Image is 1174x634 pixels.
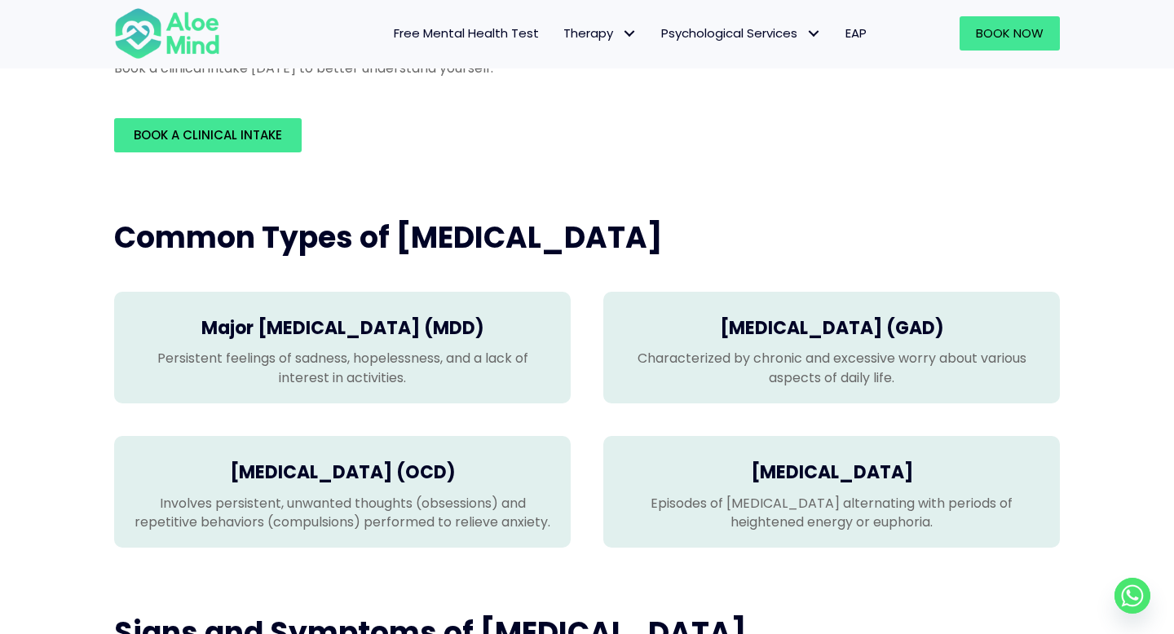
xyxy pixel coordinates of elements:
span: Common Types of [MEDICAL_DATA] [114,217,663,258]
a: Book a Clinical Intake [114,118,302,152]
a: Whatsapp [1114,578,1150,614]
a: EAP [833,16,879,51]
p: Involves persistent, unwanted thoughts (obsessions) and repetitive behaviors (compulsions) perfor... [130,494,554,531]
span: Book a Clinical Intake [134,126,282,143]
h4: [MEDICAL_DATA] [620,460,1044,486]
a: Psychological ServicesPsychological Services: submenu [649,16,833,51]
span: EAP [845,24,867,42]
img: Aloe mind Logo [114,7,220,60]
a: TherapyTherapy: submenu [551,16,649,51]
span: Book Now [976,24,1044,42]
a: Book Now [960,16,1060,51]
span: Psychological Services [661,24,821,42]
span: Free Mental Health Test [394,24,539,42]
h4: [MEDICAL_DATA] (GAD) [620,316,1044,341]
span: Therapy [563,24,637,42]
span: Psychological Services: submenu [801,22,825,46]
a: Free Mental Health Test [382,16,551,51]
h4: Major [MEDICAL_DATA] (MDD) [130,316,554,341]
p: Episodes of [MEDICAL_DATA] alternating with periods of heightened energy or euphoria. [620,494,1044,531]
h4: [MEDICAL_DATA] (OCD) [130,460,554,486]
p: Characterized by chronic and excessive worry about various aspects of daily life. [620,349,1044,386]
span: Therapy: submenu [617,22,641,46]
nav: Menu [241,16,879,51]
p: Persistent feelings of sadness, hopelessness, and a lack of interest in activities. [130,349,554,386]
